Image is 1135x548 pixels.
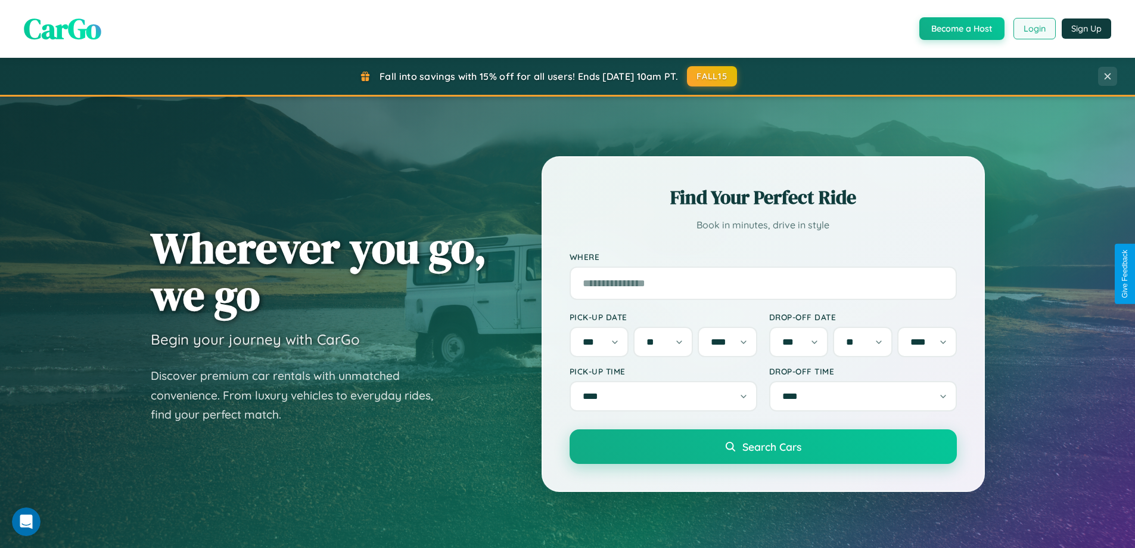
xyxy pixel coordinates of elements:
label: Where [570,252,957,262]
span: Search Cars [742,440,801,453]
p: Book in minutes, drive in style [570,216,957,234]
button: FALL15 [687,66,737,86]
h3: Begin your journey with CarGo [151,330,360,348]
p: Discover premium car rentals with unmatched convenience. From luxury vehicles to everyday rides, ... [151,366,449,425]
h1: Wherever you go, we go [151,224,487,318]
span: CarGo [24,9,101,48]
button: Search Cars [570,429,957,464]
h2: Find Your Perfect Ride [570,184,957,210]
button: Login [1013,18,1056,39]
label: Drop-off Date [769,312,957,322]
label: Pick-up Date [570,312,757,322]
button: Become a Host [919,17,1005,40]
label: Drop-off Time [769,366,957,376]
span: Fall into savings with 15% off for all users! Ends [DATE] 10am PT. [380,70,678,82]
label: Pick-up Time [570,366,757,376]
iframe: Intercom live chat [12,507,41,536]
button: Sign Up [1062,18,1111,39]
div: Give Feedback [1121,250,1129,298]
